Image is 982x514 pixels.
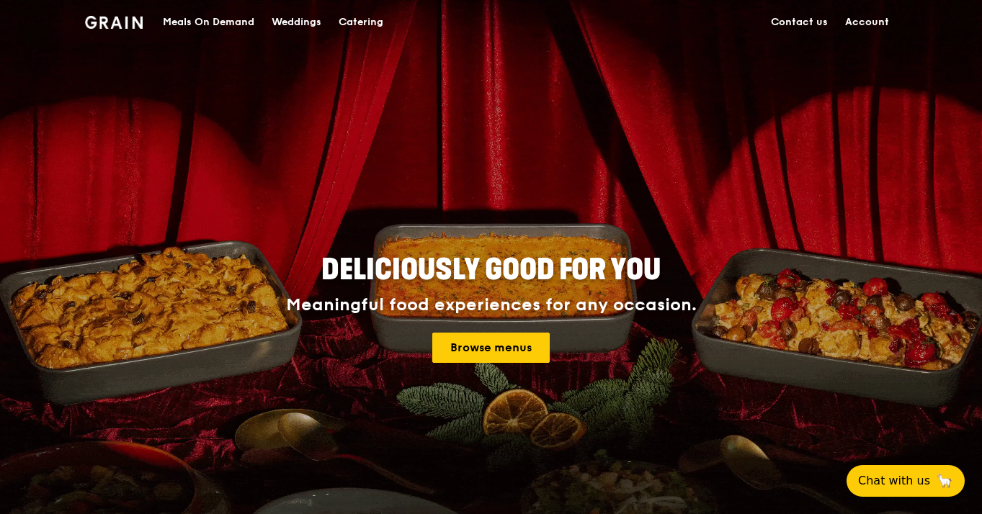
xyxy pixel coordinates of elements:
[432,333,550,363] a: Browse menus
[762,1,836,44] a: Contact us
[330,1,392,44] a: Catering
[339,1,383,44] div: Catering
[272,1,321,44] div: Weddings
[858,472,930,490] span: Chat with us
[85,16,143,29] img: Grain
[232,295,751,315] div: Meaningful food experiences for any occasion.
[163,1,254,44] div: Meals On Demand
[847,465,965,497] button: Chat with us🦙
[936,472,953,490] span: 🦙
[836,1,898,44] a: Account
[321,253,661,287] span: Deliciously good for you
[263,1,330,44] a: Weddings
